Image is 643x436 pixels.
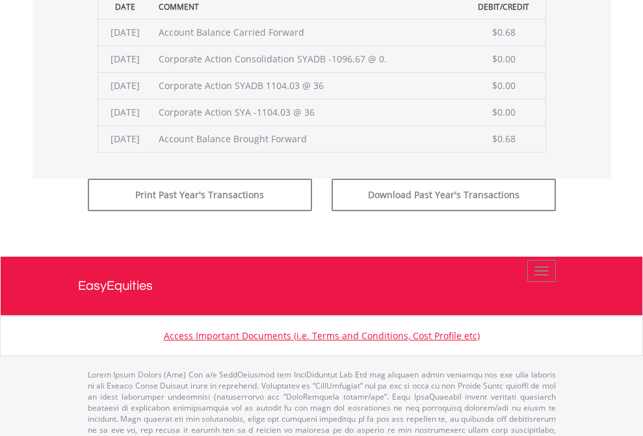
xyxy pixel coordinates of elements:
[98,19,152,45] td: [DATE]
[492,79,516,92] span: $0.00
[492,133,516,145] span: $0.68
[492,106,516,118] span: $0.00
[152,72,462,99] td: Corporate Action SYADB 1104.03 @ 36
[98,45,152,72] td: [DATE]
[152,45,462,72] td: Corporate Action Consolidation SYADB -1096.67 @ 0.
[98,72,152,99] td: [DATE]
[492,53,516,65] span: $0.00
[332,179,556,211] button: Download Past Year's Transactions
[152,19,462,45] td: Account Balance Carried Forward
[88,179,312,211] button: Print Past Year's Transactions
[152,125,462,152] td: Account Balance Brought Forward
[492,26,516,38] span: $0.68
[152,99,462,125] td: Corporate Action SYA -1104.03 @ 36
[164,329,480,342] a: Access Important Documents (i.e. Terms and Conditions, Cost Profile etc)
[98,99,152,125] td: [DATE]
[98,125,152,152] td: [DATE]
[78,257,566,315] a: EasyEquities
